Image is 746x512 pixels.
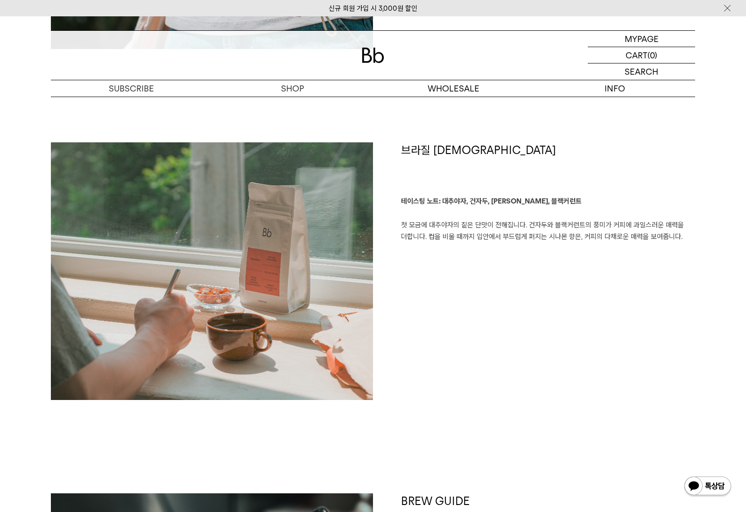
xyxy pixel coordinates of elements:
p: 첫 모금에 대추야자의 짙은 단맛이 전해집니다. 건자두와 블랙커런트의 풍미가 커피에 과일스러운 매력을 더합니다. 컵을 비울 때까지 입안에서 부드럽게 퍼지는 시나몬 향은, 커피의... [401,196,695,243]
p: WHOLESALE [373,80,534,97]
p: SEARCH [625,63,658,80]
img: 로고 [362,48,384,63]
h1: 브라질 [DEMOGRAPHIC_DATA] [401,142,695,196]
p: (0) [647,47,657,63]
b: 테이스팅 노트: 대추야자, 건자두, [PERSON_NAME], 블랙커런트 [401,197,582,205]
img: 2e3ad162ec2d51aeafd5b7ef870e622e_103410.png [51,142,373,400]
p: CART [626,47,647,63]
p: MYPAGE [625,31,659,47]
a: CART (0) [588,47,695,63]
p: INFO [534,80,695,97]
a: SUBSCRIBE [51,80,212,97]
a: 신규 회원 가입 시 3,000원 할인 [329,4,417,13]
a: SHOP [212,80,373,97]
a: MYPAGE [588,31,695,47]
img: 카카오톡 채널 1:1 채팅 버튼 [683,476,732,498]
